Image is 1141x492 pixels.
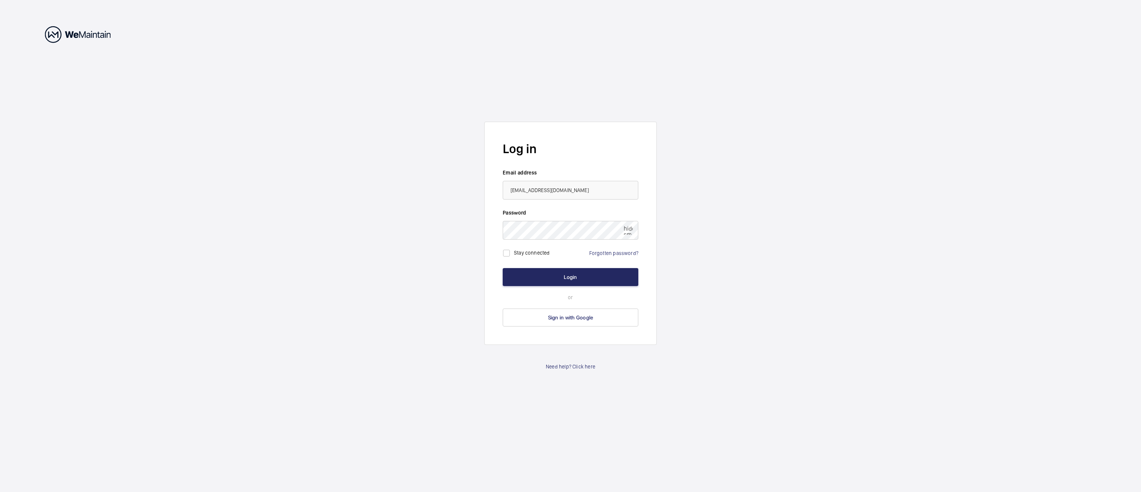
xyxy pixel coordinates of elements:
mat-icon: hide-sm [624,226,633,235]
a: Forgotten password? [589,250,638,256]
button: Login [503,268,638,286]
h2: Log in [503,140,638,158]
label: Email address [503,169,638,176]
label: Password [503,209,638,216]
p: or [503,294,638,301]
span: Sign in with Google [548,315,593,321]
label: Stay connected [514,250,550,256]
a: Need help? Click here [546,363,595,370]
input: Your email address [503,181,638,200]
